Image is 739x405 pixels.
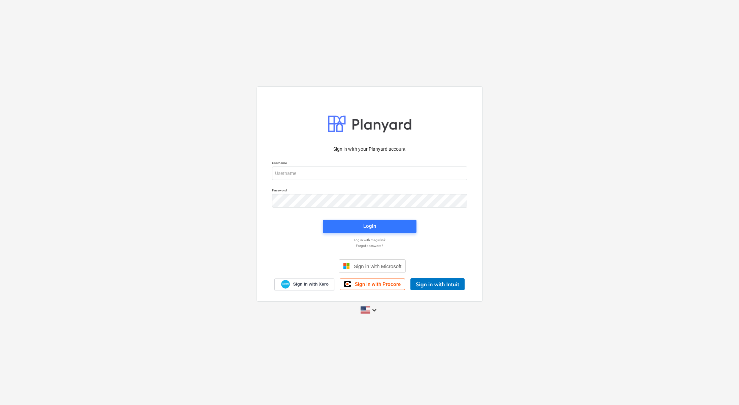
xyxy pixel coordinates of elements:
span: Sign in with Procore [355,281,401,287]
span: Sign in with Microsoft [354,263,402,269]
p: Sign in with your Planyard account [272,146,467,153]
img: Microsoft logo [343,263,350,269]
span: Sign in with Xero [293,281,328,287]
a: Sign in with Xero [274,279,334,290]
button: Login [323,220,416,233]
p: Username [272,161,467,167]
img: Xero logo [281,280,290,289]
a: Forgot password? [269,244,471,248]
i: keyboard_arrow_down [370,306,378,314]
p: Password [272,188,467,194]
a: Log in with magic link [269,238,471,242]
input: Username [272,167,467,180]
div: Login [363,222,376,230]
a: Sign in with Procore [340,279,405,290]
